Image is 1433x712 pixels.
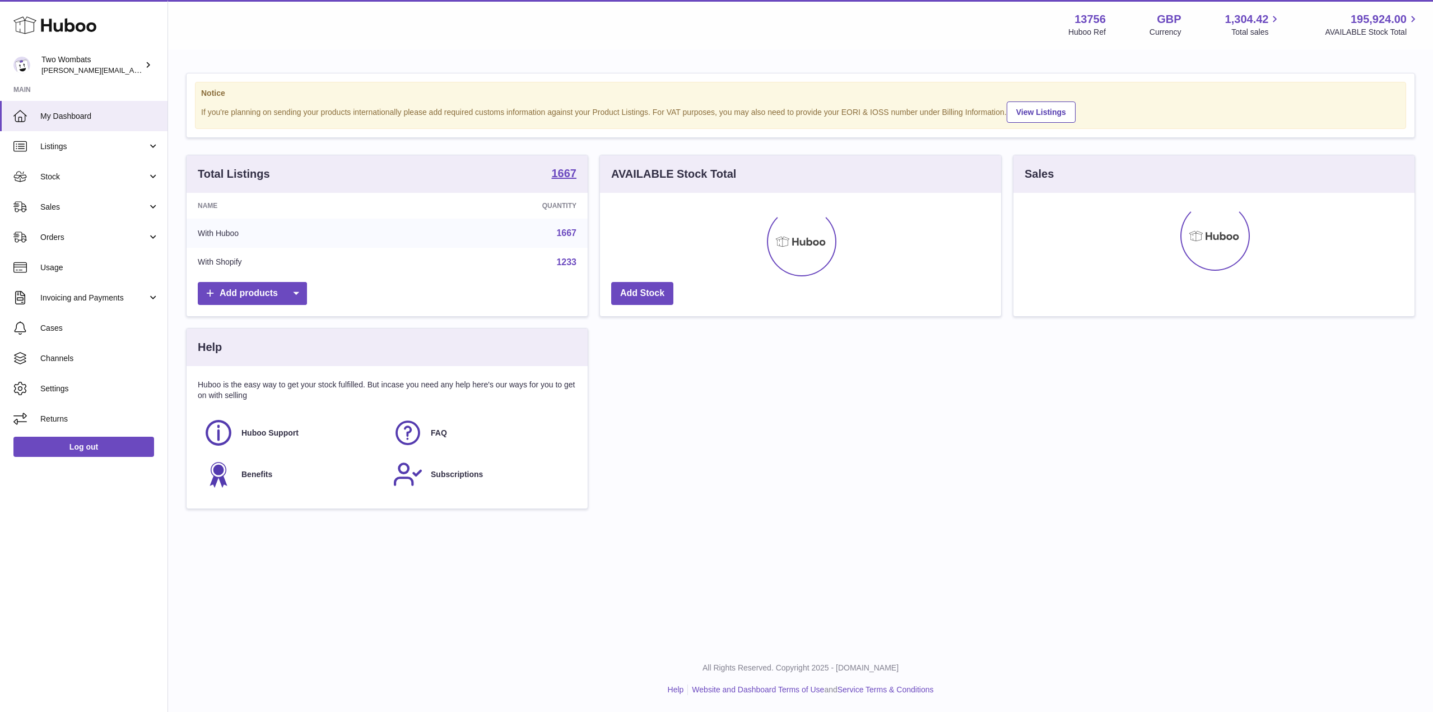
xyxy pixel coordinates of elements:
div: Currency [1150,27,1181,38]
span: 195,924.00 [1351,12,1407,27]
span: Settings [40,383,159,394]
span: My Dashboard [40,111,159,122]
p: Huboo is the easy way to get your stock fulfilled. But incase you need any help here's our ways f... [198,380,576,401]
th: Quantity [403,193,588,219]
span: Sales [40,202,147,212]
a: Service Terms & Conditions [838,685,934,694]
div: Huboo Ref [1068,27,1106,38]
span: Orders [40,232,147,243]
span: Subscriptions [431,469,483,480]
a: Huboo Support [203,418,381,448]
span: Benefits [241,469,272,480]
a: Help [668,685,684,694]
h3: Total Listings [198,167,270,182]
span: Total sales [1231,27,1281,38]
a: 195,924.00 AVAILABLE Stock Total [1325,12,1420,38]
strong: 13756 [1074,12,1106,27]
span: Huboo Support [241,428,299,438]
strong: Notice [201,88,1400,99]
a: Add Stock [611,282,673,305]
span: Listings [40,141,147,152]
img: philip.carroll@twowombats.com [13,57,30,73]
a: Log out [13,437,154,457]
a: Add products [198,282,307,305]
td: With Huboo [187,219,403,248]
li: and [688,685,933,695]
div: If you're planning on sending your products internationally please add required customs informati... [201,100,1400,123]
h3: Sales [1025,167,1054,182]
strong: GBP [1157,12,1181,27]
span: FAQ [431,428,447,438]
span: AVAILABLE Stock Total [1325,27,1420,38]
span: Channels [40,353,159,364]
a: View Listings [1007,101,1076,123]
a: 1667 [552,168,577,181]
span: Returns [40,414,159,424]
a: Website and Dashboard Terms of Use [692,685,824,694]
h3: Help [198,340,222,355]
td: With Shopify [187,248,403,277]
a: 1233 [556,257,576,267]
span: Cases [40,323,159,334]
div: Two Wombats [41,54,142,76]
a: 1,304.42 Total sales [1225,12,1282,38]
a: 1667 [556,228,576,238]
span: [PERSON_NAME][EMAIL_ADDRESS][PERSON_NAME][DOMAIN_NAME] [41,66,285,75]
a: FAQ [393,418,571,448]
span: Usage [40,262,159,273]
h3: AVAILABLE Stock Total [611,167,736,182]
strong: 1667 [552,168,577,179]
span: Invoicing and Payments [40,293,147,303]
span: 1,304.42 [1225,12,1269,27]
a: Benefits [203,459,381,489]
th: Name [187,193,403,219]
p: All Rights Reserved. Copyright 2025 - [DOMAIN_NAME] [177,663,1424,673]
span: Stock [40,172,147,182]
a: Subscriptions [393,459,571,489]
